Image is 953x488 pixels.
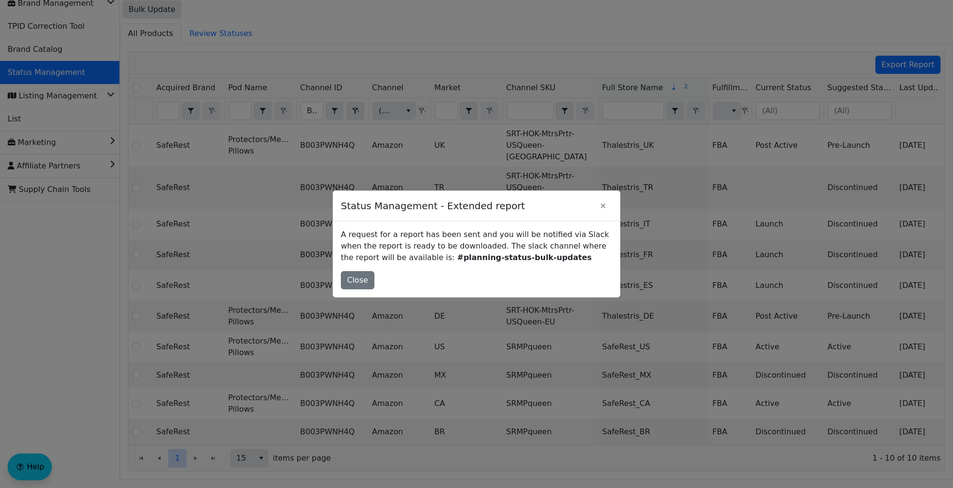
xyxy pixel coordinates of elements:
span: Status Management - Extended report [341,194,594,218]
button: Close [594,197,612,215]
button: Close [341,271,374,289]
b: #planning-status-bulk-updates [457,253,592,262]
p: A request for a report has been sent and you will be notified via Slack when the report is ready ... [341,229,612,263]
span: Close [347,274,368,286]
